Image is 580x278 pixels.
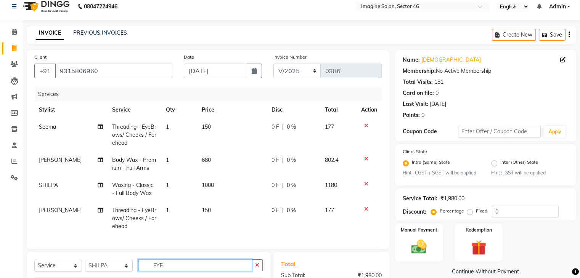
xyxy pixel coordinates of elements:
[166,157,169,163] span: 1
[282,181,284,189] span: |
[403,111,420,119] div: Points:
[476,208,487,214] label: Fixed
[73,29,127,36] a: PREVIOUS INVOICES
[406,238,431,256] img: _cash.svg
[325,123,334,130] span: 177
[39,123,56,130] span: Seema
[397,268,575,276] a: Continue Without Payment
[282,156,284,164] span: |
[39,207,82,214] span: [PERSON_NAME]
[466,238,491,257] img: _gift.svg
[325,157,338,163] span: 802.4
[166,123,169,130] span: 1
[112,207,156,230] span: Threading - EyeBrows/ Cheeks / Forehead
[34,101,108,118] th: Stylist
[36,26,64,40] a: INVOICE
[112,182,153,197] span: Waxing - Classic - Full Body Wax
[466,227,492,233] label: Redemption
[403,148,427,155] label: Client State
[403,169,480,176] small: Hint : CGST + SGST will be applied
[403,100,428,108] div: Last Visit:
[35,87,387,101] div: Services
[272,181,279,189] span: 0 F
[421,111,424,119] div: 0
[282,206,284,214] span: |
[112,157,156,171] span: Body Wax - Premium - Full Arms
[357,101,382,118] th: Action
[273,54,307,61] label: Invoice Number
[108,101,161,118] th: Service
[544,126,566,137] button: Apply
[421,56,481,64] a: [DEMOGRAPHIC_DATA]
[202,123,211,130] span: 150
[403,128,458,136] div: Coupon Code
[401,227,437,233] label: Manual Payment
[458,126,541,137] input: Enter Offer / Coupon Code
[55,64,172,78] input: Search by Name/Mobile/Email/Code
[492,29,536,41] button: Create New
[440,195,464,203] div: ₹1,980.00
[112,123,156,146] span: Threading - EyeBrows/ Cheeks / Forehead
[272,206,279,214] span: 0 F
[403,56,420,64] div: Name:
[325,207,334,214] span: 177
[272,123,279,131] span: 0 F
[197,101,267,118] th: Price
[491,169,569,176] small: Hint : IGST will be applied
[272,156,279,164] span: 0 F
[549,3,566,11] span: Admin
[39,157,82,163] span: [PERSON_NAME]
[403,89,434,97] div: Card on file:
[320,101,357,118] th: Total
[434,78,443,86] div: 181
[202,207,211,214] span: 150
[539,29,566,41] button: Save
[403,78,433,86] div: Total Visits:
[184,54,194,61] label: Date
[500,159,538,168] label: Inter (Other) State
[202,182,214,189] span: 1000
[267,101,320,118] th: Disc
[138,259,252,271] input: Search or Scan
[403,208,426,216] div: Discount:
[435,89,439,97] div: 0
[202,157,211,163] span: 680
[287,206,296,214] span: 0 %
[440,208,464,214] label: Percentage
[403,67,436,75] div: Membership:
[403,67,569,75] div: No Active Membership
[287,156,296,164] span: 0 %
[403,195,437,203] div: Service Total:
[287,181,296,189] span: 0 %
[281,260,299,268] span: Total
[161,101,197,118] th: Qty
[34,54,47,61] label: Client
[412,159,450,168] label: Intra (Same) State
[166,207,169,214] span: 1
[39,182,58,189] span: SHILPA
[430,100,446,108] div: [DATE]
[166,182,169,189] span: 1
[34,64,56,78] button: +91
[287,123,296,131] span: 0 %
[325,182,337,189] span: 1180
[282,123,284,131] span: |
